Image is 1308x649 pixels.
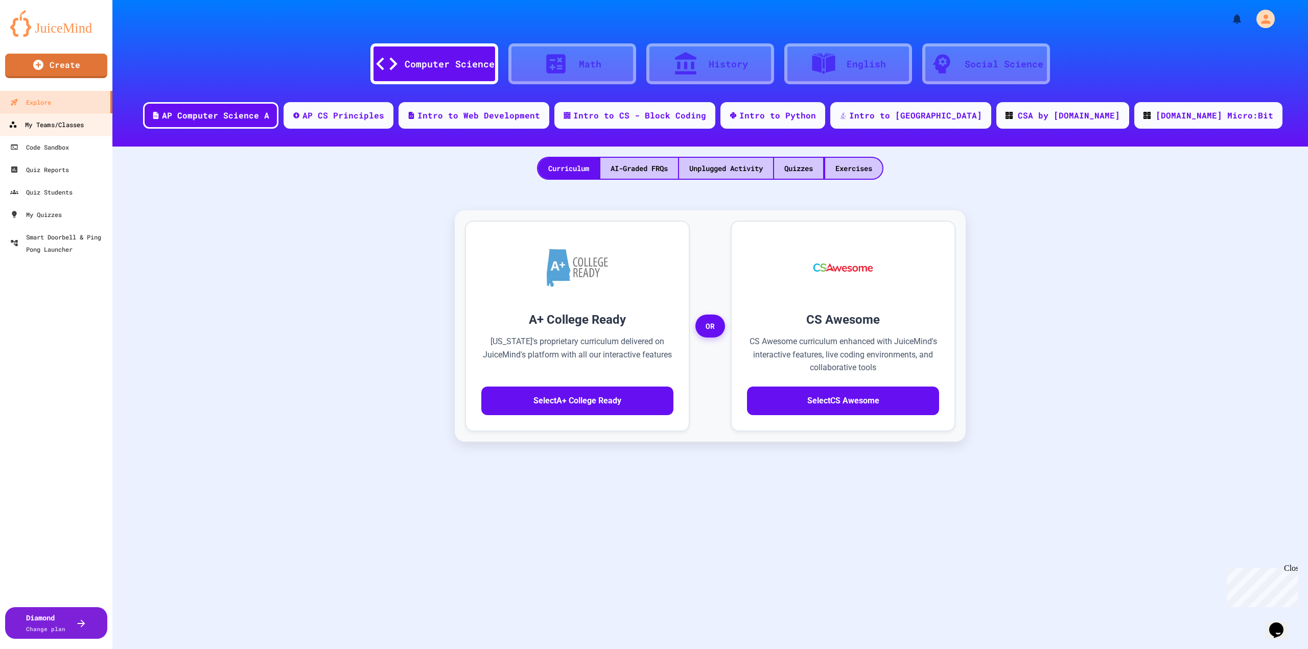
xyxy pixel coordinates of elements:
[1212,10,1246,28] div: My Notifications
[26,612,65,634] div: Diamond
[10,186,73,198] div: Quiz Students
[26,625,65,633] span: Change plan
[10,163,69,176] div: Quiz Reports
[9,118,84,131] div: My Teams/Classes
[10,141,69,153] div: Code Sandbox
[774,158,823,179] div: Quizzes
[1156,109,1273,122] div: [DOMAIN_NAME] Micro:Bit
[1265,608,1298,639] iframe: chat widget
[1018,109,1120,122] div: CSA by [DOMAIN_NAME]
[547,249,608,287] img: A+ College Ready
[849,109,982,122] div: Intro to [GEOGRAPHIC_DATA]
[405,57,495,71] div: Computer Science
[739,109,816,122] div: Intro to Python
[5,607,107,639] button: DiamondChange plan
[709,57,748,71] div: History
[579,57,601,71] div: Math
[481,335,673,374] p: [US_STATE]'s proprietary curriculum delivered on JuiceMind's platform with all our interactive fe...
[10,10,102,37] img: logo-orange.svg
[747,387,939,415] button: SelectCS Awesome
[1246,7,1277,31] div: My Account
[695,315,725,338] span: OR
[600,158,678,179] div: AI-Graded FRQs
[1006,112,1013,119] img: CODE_logo_RGB.png
[302,109,384,122] div: AP CS Principles
[10,208,62,221] div: My Quizzes
[10,231,108,255] div: Smart Doorbell & Ping Pong Launcher
[538,158,599,179] div: Curriculum
[1223,564,1298,607] iframe: chat widget
[573,109,706,122] div: Intro to CS - Block Coding
[825,158,882,179] div: Exercises
[965,57,1043,71] div: Social Science
[4,4,71,65] div: Chat with us now!Close
[847,57,886,71] div: English
[417,109,540,122] div: Intro to Web Development
[1143,112,1151,119] img: CODE_logo_RGB.png
[481,387,673,415] button: SelectA+ College Ready
[803,237,883,298] img: CS Awesome
[481,310,673,329] h3: A+ College Ready
[747,335,939,374] p: CS Awesome curriculum enhanced with JuiceMind's interactive features, live coding environments, a...
[679,158,773,179] div: Unplugged Activity
[10,96,51,108] div: Explore
[162,109,269,122] div: AP Computer Science A
[5,54,107,78] a: Create
[747,310,939,329] h3: CS Awesome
